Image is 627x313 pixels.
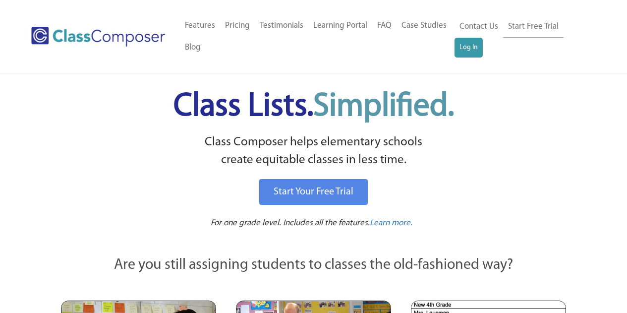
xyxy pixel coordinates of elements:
img: Class Composer [31,27,165,47]
a: Pricing [220,15,255,37]
span: Start Your Free Trial [274,187,353,197]
a: Learning Portal [308,15,372,37]
a: Log In [455,38,483,58]
span: Class Lists. [173,91,454,123]
a: Contact Us [455,16,503,38]
a: FAQ [372,15,397,37]
a: Case Studies [397,15,452,37]
nav: Header Menu [180,15,455,59]
nav: Header Menu [455,16,588,58]
p: Class Composer helps elementary schools create equitable classes in less time. [59,133,568,170]
a: Learn more. [370,217,412,230]
p: Are you still assigning students to classes the old-fashioned way? [61,254,567,276]
span: Learn more. [370,219,412,227]
span: For one grade level. Includes all the features. [211,219,370,227]
a: Start Your Free Trial [259,179,368,205]
a: Start Free Trial [503,16,564,38]
a: Features [180,15,220,37]
a: Blog [180,37,206,59]
a: Testimonials [255,15,308,37]
span: Simplified. [313,91,454,123]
